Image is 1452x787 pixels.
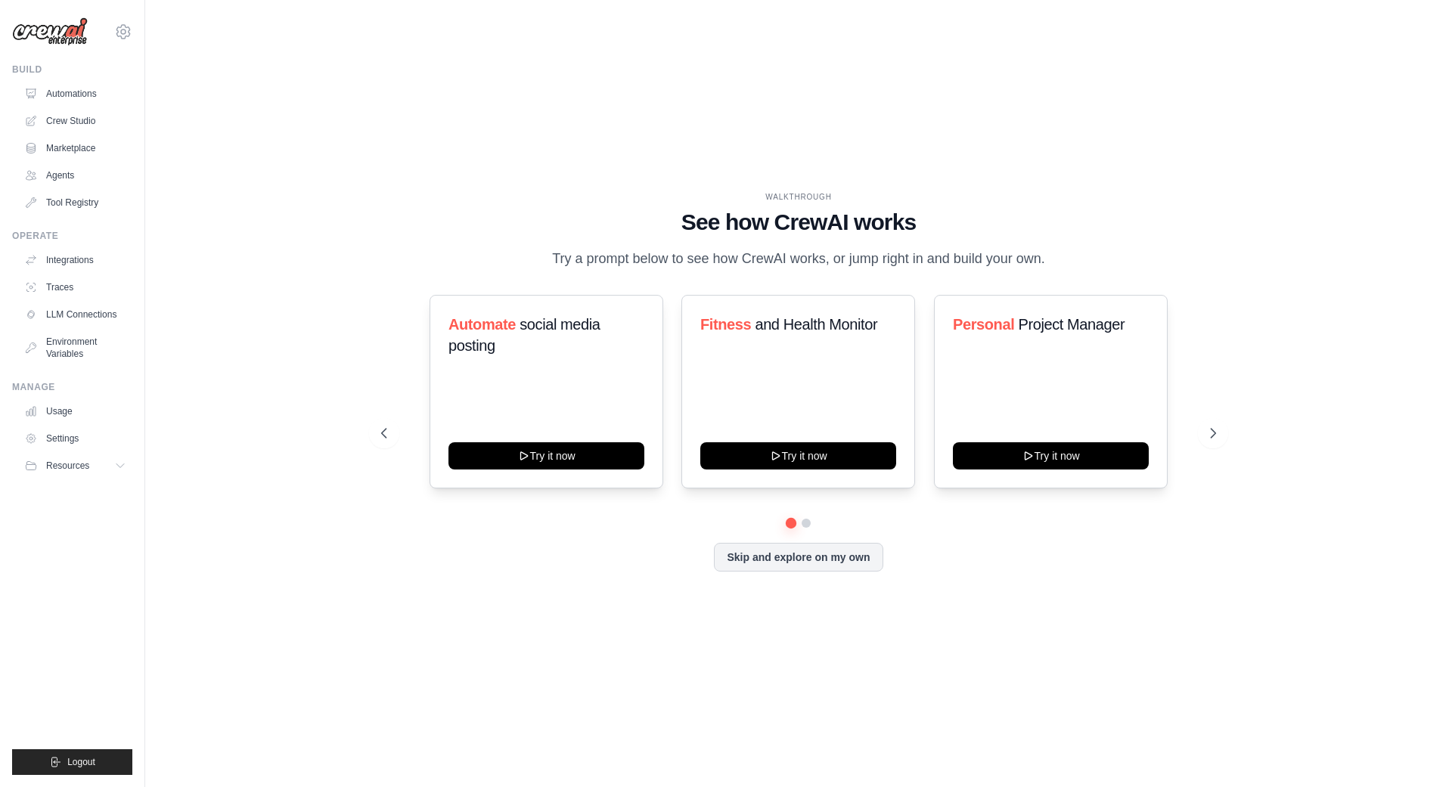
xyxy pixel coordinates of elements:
span: and Health Monitor [755,316,878,333]
span: Resources [46,460,89,472]
span: Logout [67,756,95,768]
button: Resources [18,454,132,478]
button: Try it now [700,442,896,469]
a: Environment Variables [18,330,132,366]
button: Try it now [448,442,644,469]
span: social media posting [448,316,600,354]
span: Fitness [700,316,751,333]
span: Project Manager [1018,316,1125,333]
span: Automate [448,316,516,333]
a: Settings [18,426,132,451]
a: Integrations [18,248,132,272]
div: Manage [12,381,132,393]
a: Marketplace [18,136,132,160]
a: Agents [18,163,132,187]
a: Usage [18,399,132,423]
a: Crew Studio [18,109,132,133]
button: Skip and explore on my own [714,543,883,572]
span: Personal [953,316,1014,333]
div: Build [12,64,132,76]
div: WALKTHROUGH [381,191,1216,203]
button: Try it now [953,442,1149,469]
a: Tool Registry [18,191,132,215]
img: Logo [12,17,88,46]
h1: See how CrewAI works [381,209,1216,236]
p: Try a prompt below to see how CrewAI works, or jump right in and build your own. [544,248,1053,270]
div: Operate [12,230,132,242]
a: Automations [18,82,132,106]
button: Logout [12,749,132,775]
a: Traces [18,275,132,299]
a: LLM Connections [18,302,132,327]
